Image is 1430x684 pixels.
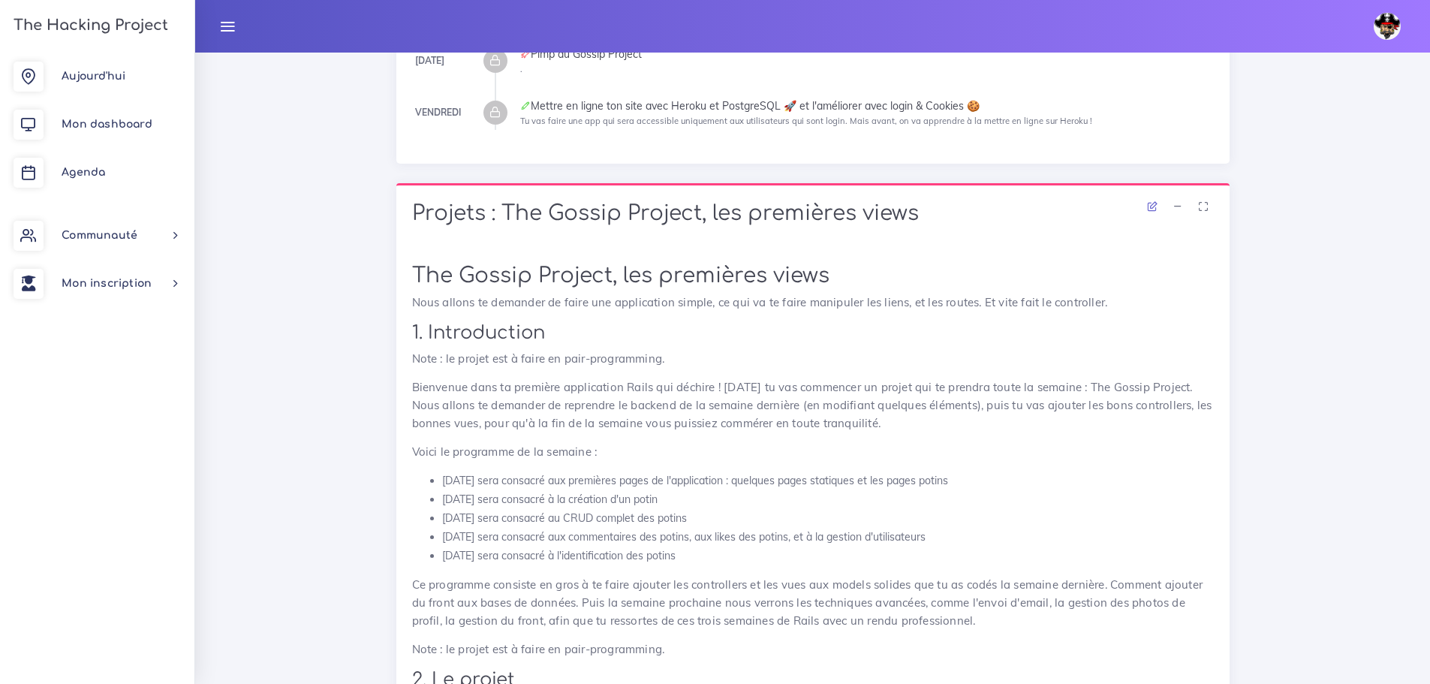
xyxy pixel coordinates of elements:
[412,640,1214,658] p: Note : le projet est à faire en pair-programming.
[62,230,137,241] span: Communauté
[1374,13,1401,40] img: avatar
[62,278,152,289] span: Mon inscription
[415,104,461,121] div: Vendredi
[520,49,1214,59] div: Pimp du Gossip Project
[412,576,1214,630] p: Ce programme consiste en gros à te faire ajouter les controllers et les vues aux models solides q...
[415,53,444,69] div: [DATE]
[520,116,1092,126] small: Tu vas faire une app qui sera accessible uniquement aux utilisateurs qui sont login. Mais avant, ...
[412,378,1214,432] p: Bienvenue dans ta première application Rails qui déchire ! [DATE] tu vas commencer un projet qui ...
[412,201,1214,227] h1: Projets : The Gossip Project, les premières views
[62,167,105,178] span: Agenda
[412,322,1214,344] h2: 1. Introduction
[442,547,1214,565] li: [DATE] sera consacré à l'identification des potins
[520,64,522,74] small: .
[442,472,1214,490] li: [DATE] sera consacré aux premières pages de l'application : quelques pages statiques et les pages...
[9,17,168,34] h3: The Hacking Project
[442,490,1214,509] li: [DATE] sera consacré à la création d'un potin
[412,264,1214,289] h1: The Gossip Project, les premières views
[520,101,1214,111] div: Mettre en ligne ton site avec Heroku et PostgreSQL 🚀 et l'améliorer avec login & Cookies 🍪
[62,119,152,130] span: Mon dashboard
[412,294,1214,312] p: Nous allons te demander de faire une application simple, ce qui va te faire manipuler les liens, ...
[442,509,1214,528] li: [DATE] sera consacré au CRUD complet des potins
[412,443,1214,461] p: Voici le programme de la semaine :
[412,350,1214,368] p: Note : le projet est à faire en pair-programming.
[62,71,125,82] span: Aujourd'hui
[442,528,1214,547] li: [DATE] sera consacré aux commentaires des potins, aux likes des potins, et à la gestion d'utilisa...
